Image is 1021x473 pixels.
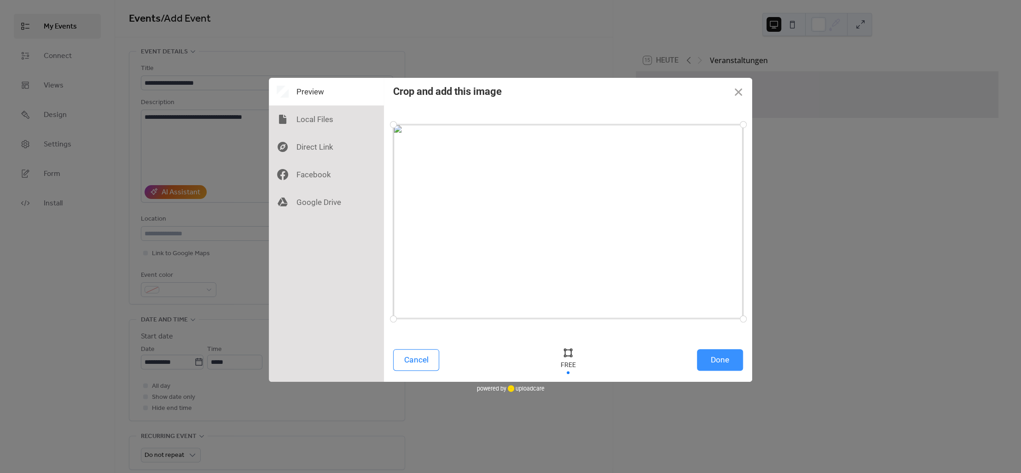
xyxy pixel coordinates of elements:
button: Close [725,78,752,105]
div: Crop and add this image [393,86,502,97]
button: Cancel [393,349,439,371]
div: Direct Link [269,133,384,161]
div: Facebook [269,161,384,188]
div: Google Drive [269,188,384,216]
div: powered by [477,382,545,396]
div: Preview [269,78,384,105]
a: uploadcare [506,385,545,392]
div: Local Files [269,105,384,133]
button: Done [697,349,743,371]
